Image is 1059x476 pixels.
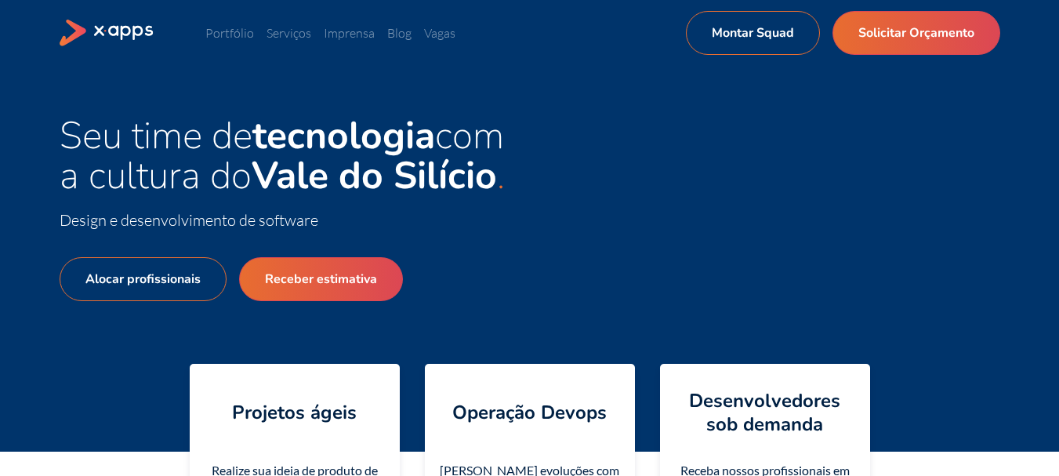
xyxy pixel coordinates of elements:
a: Imprensa [324,25,375,41]
h4: Projetos ágeis [232,401,357,424]
a: Vagas [424,25,455,41]
span: Seu time de com a cultura do [60,110,504,202]
strong: Vale do Silício [252,150,497,202]
a: Serviços [267,25,311,41]
span: Design e desenvolvimento de software [60,210,318,230]
a: Alocar profissionais [60,257,227,301]
a: Solicitar Orçamento [832,11,1000,55]
a: Receber estimativa [239,257,403,301]
a: Montar Squad [686,11,820,55]
a: Portfólio [205,25,254,41]
h4: Desenvolvedores sob demanda [673,389,858,436]
a: Blog [387,25,412,41]
h4: Operação Devops [452,401,607,424]
strong: tecnologia [252,110,435,162]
